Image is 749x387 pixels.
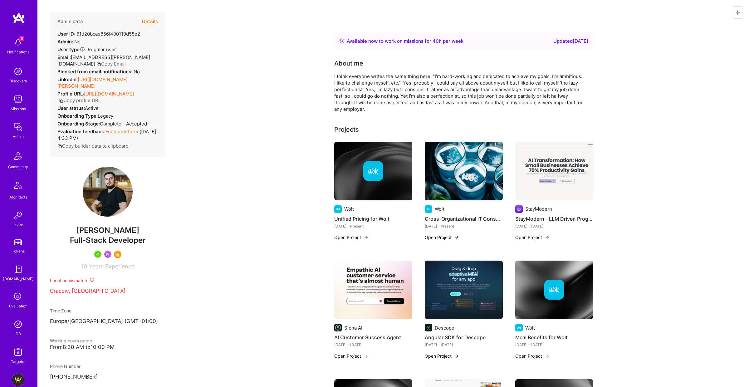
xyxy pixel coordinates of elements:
div: No [57,38,81,45]
a: Feedback form [105,129,138,135]
p: [PHONE_NUMBER] [50,373,165,381]
span: Working hours range [50,338,92,343]
button: Open Project [515,234,550,241]
img: Admin Search [12,318,24,331]
img: StayModern - LLM Driven Programmatic SEO [515,142,593,200]
h4: Cross-Organizational IT Consulting for European Market Expansion & Financial Compliance [425,215,503,223]
div: Admin [13,133,24,140]
img: arrow-right [364,235,369,240]
img: cover [515,261,593,319]
span: [EMAIL_ADDRESS][PERSON_NAME][DOMAIN_NAME] [57,54,150,67]
img: Company logo [363,161,383,181]
img: teamwork [12,93,24,105]
img: Architects [11,179,26,194]
div: 61d20bcae856f400119d55e2 [57,31,140,37]
strong: Evaluation feedback: [57,129,105,135]
strong: Email: [57,54,71,60]
div: ( [DATE] 4:33 PM ) [57,128,158,141]
img: Invite [12,209,24,222]
a: BuildTeam [10,374,26,386]
div: DB [16,331,21,337]
div: Updated [DATE] [553,37,588,45]
div: Regular user [57,46,116,53]
div: Wolt [525,325,535,331]
div: [DATE] - [DATE] [515,341,593,348]
div: Descope [435,325,454,331]
img: arrow-right [545,235,550,240]
a: [URL][DOMAIN_NAME][PERSON_NAME] [57,76,128,89]
img: tokens [14,239,22,245]
span: Time Zone [50,308,71,313]
h4: AI Customer Success Agent [334,333,412,341]
img: arrow-right [454,235,459,240]
i: icon Copy [57,144,62,149]
span: 10 [81,263,87,270]
strong: Profile URL: [57,91,84,97]
img: AI Customer Success Agent [334,261,412,319]
div: Evaluation [9,303,27,309]
strong: LinkedIn: [57,76,78,82]
img: cover [334,142,412,200]
div: Available now to work on missions for h per week . [347,37,465,45]
button: Details [142,12,158,31]
p: Europe/[GEOGRAPHIC_DATA] (GMT+01:00 ) [50,318,165,325]
div: About me [334,59,363,68]
strong: Admin: [57,39,73,45]
button: Copy builder data to clipboard [57,143,129,149]
span: 8 [19,36,24,41]
img: Company logo [515,205,523,213]
div: [DATE] - Present [425,223,503,229]
img: logo [12,12,25,24]
div: Discovery [9,78,27,84]
div: [DOMAIN_NAME] [3,276,33,282]
div: No [57,68,140,75]
img: Company logo [334,205,342,213]
img: Been on Mission [104,251,111,258]
img: SelectionTeam [114,251,121,258]
button: Copy profile URL [59,97,101,104]
button: Open Project [425,234,459,241]
div: Wolt [435,206,444,212]
strong: User status: [57,105,85,111]
img: Cross-Organizational IT Consulting for European Market Expansion & Financial Compliance [425,142,503,200]
img: Company logo [425,205,432,213]
img: Availability [339,38,344,43]
span: legacy [98,113,113,119]
h4: StayModern - LLM Driven Programmatic SEO [515,215,593,223]
img: arrow-right [454,354,459,359]
img: Company logo [515,324,523,331]
div: Community [8,164,28,170]
span: Active [85,105,99,111]
button: Open Project [334,234,369,241]
span: Complete - Accepted [100,121,147,127]
img: A.Teamer in Residence [94,251,101,258]
i: icon SelectionTeam [12,291,24,303]
div: Siena AI [344,325,362,331]
i: Help [80,47,85,52]
p: Cracow, [GEOGRAPHIC_DATA] [50,287,165,295]
img: discovery [12,65,24,78]
div: Projects [334,125,359,134]
h4: Meal Benefits for Wolt [515,333,593,341]
a: [URL][DOMAIN_NAME] [84,91,134,97]
div: I think everyone writes the same thing here: "I'm hard-working and dedicated to achieve my goals.... [334,73,584,112]
span: [PERSON_NAME] [50,226,165,235]
div: Targeter [11,358,26,365]
div: StayModern [525,206,552,212]
img: guide book [12,263,24,276]
i: icon Copy [96,62,101,66]
span: Years Experience [89,263,135,270]
img: Company logo [334,324,342,331]
div: Wolt [344,206,354,212]
div: [DATE] - [DATE] [334,341,412,348]
strong: Onboarding Type: [57,113,98,119]
button: Open Project [515,353,550,359]
div: Tokens [12,248,25,254]
h4: Angular SDK for Descope [425,333,503,341]
img: Community [11,149,26,164]
div: From 8:30 AM to 10:00 PM [50,344,165,350]
div: [DATE] - Present [334,223,412,229]
img: Company logo [544,280,564,300]
h4: Unified Pricing for Wolt [334,215,412,223]
img: Company logo [425,324,432,331]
